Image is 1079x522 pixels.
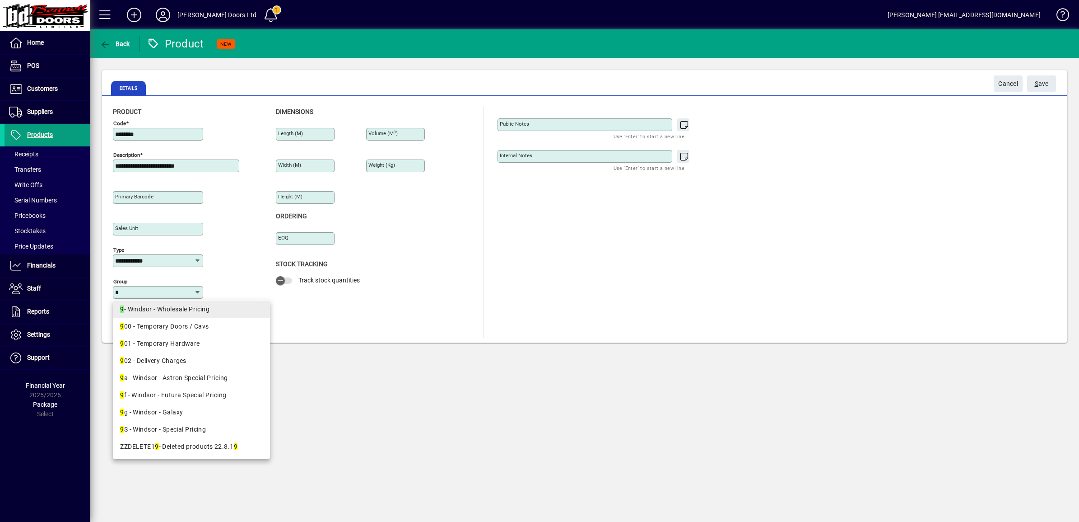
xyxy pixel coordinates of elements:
[27,62,39,69] span: POS
[120,408,263,417] div: g - Windsor - Galaxy
[500,152,532,159] mat-label: Internal Notes
[90,36,140,52] app-page-header-button: Back
[5,162,90,177] a: Transfers
[147,37,204,51] div: Product
[177,8,256,22] div: [PERSON_NAME] Doors Ltd
[113,108,141,115] span: Product
[888,8,1041,22] div: [PERSON_NAME] [EMAIL_ADDRESS][DOMAIN_NAME]
[5,193,90,208] a: Serial Numbers
[120,306,124,313] em: 9
[5,208,90,223] a: Pricebooks
[98,36,132,52] button: Back
[994,75,1023,92] button: Cancel
[9,150,38,158] span: Receipts
[113,120,126,127] mat-label: Code
[120,391,124,399] em: 9
[120,340,124,347] em: 9
[113,335,270,353] mat-option: 901 - Temporary Hardware
[368,130,398,136] mat-label: Volume (m )
[120,305,263,314] div: - Windsor - Wholesale Pricing
[998,76,1018,91] span: Cancel
[120,442,263,451] div: ZZDELETE1 - Deleted products 22.8.1
[113,318,270,335] mat-option: 900 - Temporary Doors / Cavs
[9,181,42,188] span: Write Offs
[113,301,270,318] mat-option: 9 - Windsor - Wholesale Pricing
[27,131,53,138] span: Products
[1050,2,1068,31] a: Knowledge Base
[5,177,90,193] a: Write Offs
[149,7,177,23] button: Profile
[298,277,360,284] span: Track stock quantities
[394,130,396,134] sup: 3
[5,32,90,54] a: Home
[276,212,307,220] span: Ordering
[1035,80,1038,87] span: S
[113,247,124,253] mat-label: Type
[27,39,44,46] span: Home
[111,81,146,95] span: Details
[113,278,127,285] mat-label: Group
[9,197,57,204] span: Serial Numbers
[27,262,56,269] span: Financials
[5,55,90,77] a: POS
[614,163,684,173] mat-hint: Use 'Enter' to start a new line
[120,322,263,331] div: 00 - Temporary Doors / Cavs
[278,193,302,200] mat-label: Height (m)
[27,85,58,92] span: Customers
[5,239,90,254] a: Price Updates
[120,374,124,381] em: 9
[5,277,90,300] a: Staff
[5,146,90,162] a: Receipts
[113,421,270,438] mat-option: 9S - Windsor - Special Pricing
[33,401,57,408] span: Package
[5,78,90,100] a: Customers
[27,331,50,338] span: Settings
[113,152,140,158] mat-label: Description
[120,7,149,23] button: Add
[113,370,270,387] mat-option: 9a - Windsor - Astron Special Pricing
[276,260,328,268] span: Stock Tracking
[120,390,263,400] div: f - Windsor - Futura Special Pricing
[5,101,90,123] a: Suppliers
[27,308,49,315] span: Reports
[5,324,90,346] a: Settings
[9,212,46,219] span: Pricebooks
[1035,76,1049,91] span: ave
[120,409,124,416] em: 9
[155,443,158,450] em: 9
[278,130,303,136] mat-label: Length (m)
[120,339,263,348] div: 01 - Temporary Hardware
[5,223,90,239] a: Stocktakes
[113,404,270,421] mat-option: 9g - Windsor - Galaxy
[220,41,232,47] span: NEW
[278,162,301,168] mat-label: Width (m)
[27,354,50,361] span: Support
[276,108,313,115] span: Dimensions
[113,387,270,404] mat-option: 9f - Windsor - Futura Special Pricing
[5,254,90,277] a: Financials
[614,131,684,141] mat-hint: Use 'Enter' to start a new line
[9,243,53,250] span: Price Updates
[9,166,41,173] span: Transfers
[120,356,263,366] div: 02 - Delivery Charges
[368,162,395,168] mat-label: Weight (Kg)
[120,373,263,383] div: a - Windsor - Astron Special Pricing
[115,193,153,200] mat-label: Primary barcode
[120,426,124,433] em: 9
[26,382,65,389] span: Financial Year
[120,357,124,364] em: 9
[5,347,90,369] a: Support
[100,40,130,47] span: Back
[9,227,46,235] span: Stocktakes
[278,235,288,241] mat-label: EOQ
[27,108,53,115] span: Suppliers
[500,121,529,127] mat-label: Public Notes
[120,425,263,434] div: S - Windsor - Special Pricing
[27,285,41,292] span: Staff
[5,301,90,323] a: Reports
[1027,75,1056,92] button: Save
[115,225,138,231] mat-label: Sales unit
[234,443,237,450] em: 9
[113,353,270,370] mat-option: 902 - Delivery Charges
[113,438,270,456] mat-option: ZZDELETE19 - Deleted products 22.8.19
